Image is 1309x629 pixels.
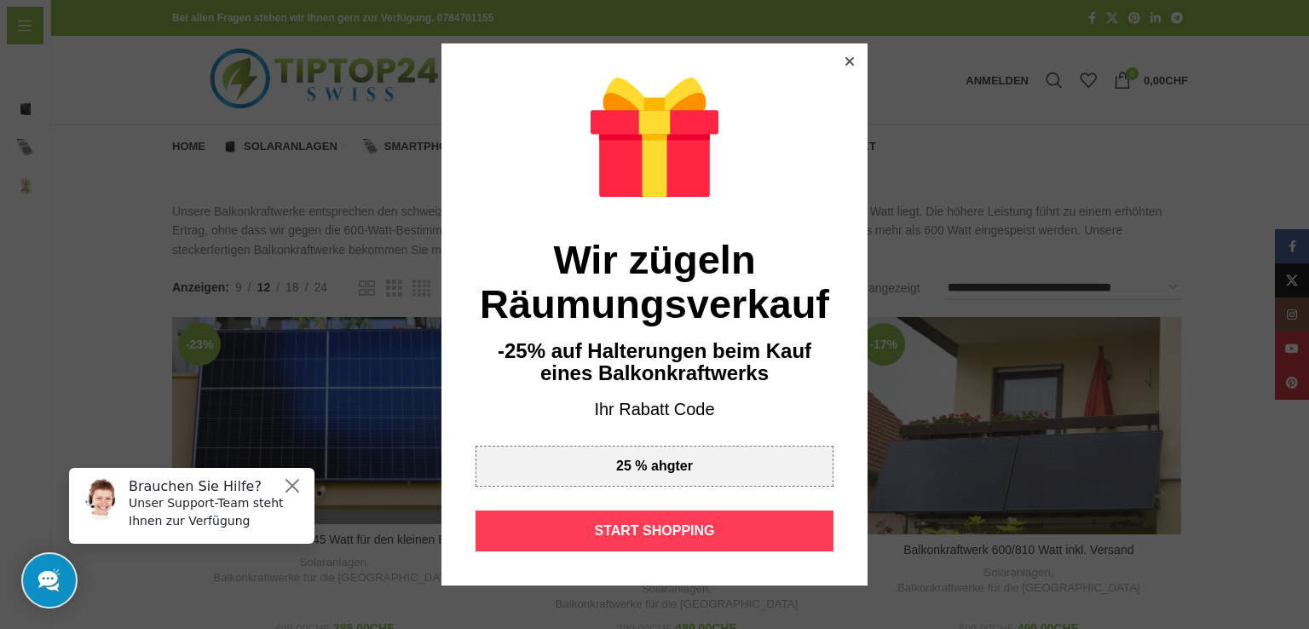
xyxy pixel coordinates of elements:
p: Unser Support-Team steht Ihnen zur Verfügung [73,40,249,76]
div: 25 % ahgter [476,446,833,487]
div: 25 % ahgter [616,459,693,473]
h6: Brauchen Sie Hilfe? [73,24,249,40]
div: START SHOPPING [476,511,833,551]
button: Close [227,21,247,42]
img: Customer service [24,24,66,66]
div: -25% auf Halterungen beim Kauf eines Balkonkraftwerks [476,340,833,385]
div: Wir zügeln Räumungsverkauf [476,238,833,326]
div: Ihr Rabatt Code [476,398,833,422]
